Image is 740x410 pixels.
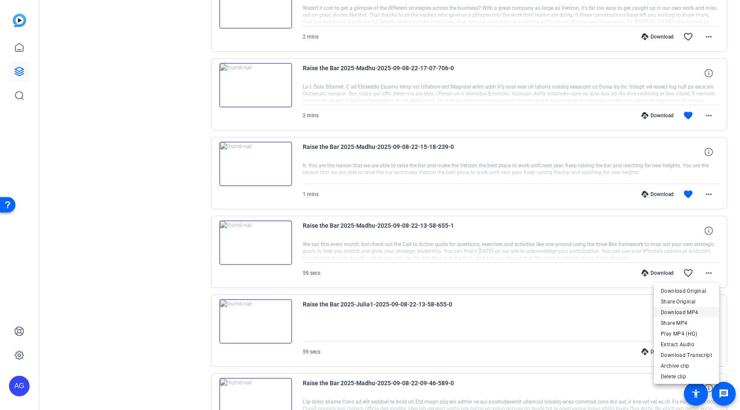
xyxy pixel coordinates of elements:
span: Share MP4 [661,318,712,328]
span: Download Original [661,286,712,296]
span: Download Transcript [661,350,712,360]
span: Share Original [661,297,712,307]
span: Play MP4 (HQ) [661,329,712,339]
span: Download MP4 [661,307,712,318]
span: Archive clip [661,361,712,371]
span: Extract Audio [661,339,712,350]
span: Delete clip [661,371,712,382]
